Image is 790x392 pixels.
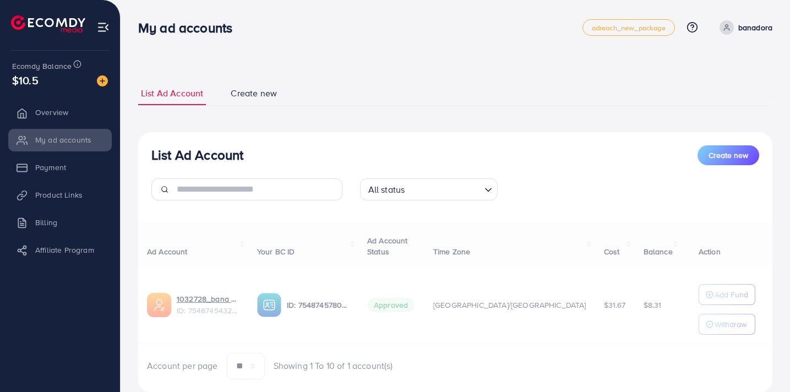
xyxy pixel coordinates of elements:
span: adreach_new_package [592,24,666,31]
input: Search for option [408,179,480,198]
button: Create new [698,145,759,165]
span: Ecomdy Balance [12,61,72,72]
a: banadora [715,20,772,35]
span: Create new [709,150,748,161]
span: Create new [231,87,277,100]
span: All status [366,182,407,198]
img: logo [11,15,85,32]
div: Search for option [360,178,498,200]
span: $10.5 [12,72,39,88]
h3: List Ad Account [151,147,243,163]
img: image [97,75,108,86]
h3: My ad accounts [138,20,241,36]
img: menu [97,21,110,34]
a: adreach_new_package [582,19,675,36]
p: banadora [738,21,772,34]
span: List Ad Account [141,87,203,100]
